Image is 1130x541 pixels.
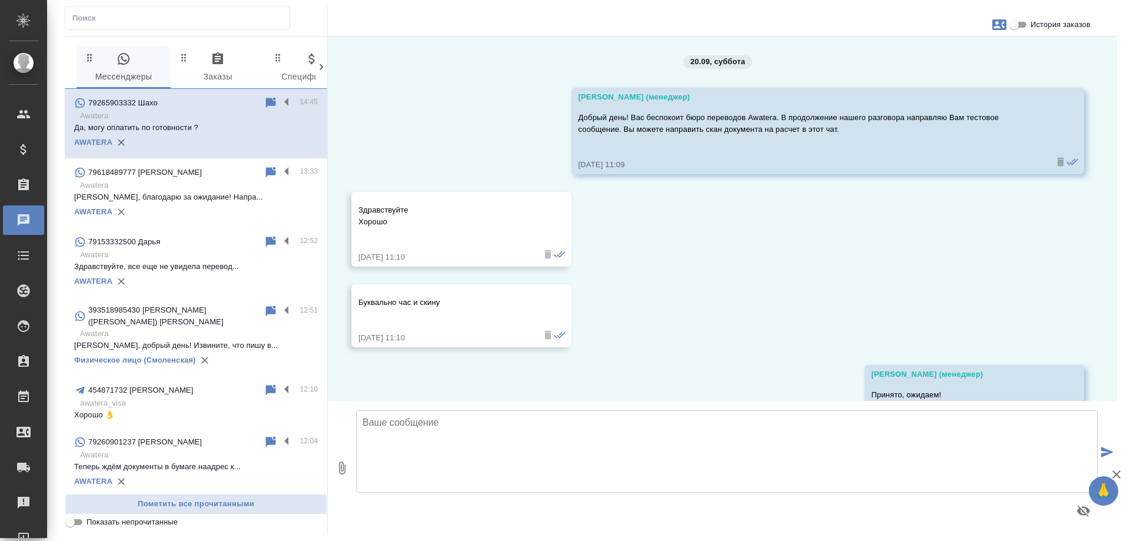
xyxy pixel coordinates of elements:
[74,477,112,486] a: AWATERA
[74,277,112,286] a: AWATERA
[112,203,130,221] button: Удалить привязку
[65,494,327,515] button: Пометить все прочитанными
[178,52,190,63] svg: Зажми и перетащи, чтобы поменять порядок вкладок
[872,389,1043,401] p: Принято, ожидаем!
[65,297,327,376] div: 393518985430 [PERSON_NAME] ([PERSON_NAME]) [PERSON_NAME]12:51Awatera[PERSON_NAME], добрый день! И...
[985,11,1013,39] button: Заявки
[264,165,278,180] div: Пометить непрочитанным
[690,56,745,68] p: 20.09, суббота
[112,273,130,290] button: Удалить привязку
[300,435,318,447] p: 12:04
[264,383,278,397] div: Пометить непрочитанным
[74,191,318,203] p: [PERSON_NAME], благодарю за ожидание! Напра...
[80,397,318,409] p: awatera_visa
[88,236,160,248] p: 79153332500 Дарья
[87,516,178,528] span: Показать непрочитанные
[300,383,318,395] p: 12:10
[80,110,318,122] p: Awatera
[88,436,202,448] p: 79260901237 [PERSON_NAME]
[80,249,318,261] p: Awatera
[84,52,95,63] svg: Зажми и перетащи, чтобы поменять порядок вкладок
[80,180,318,191] p: Awatera
[80,449,318,461] p: Awatera
[196,351,214,369] button: Удалить привязку
[112,473,130,490] button: Удалить привязку
[112,134,130,151] button: Удалить привязку
[178,52,258,84] span: Заказы
[84,52,164,84] span: Мессенджеры
[264,435,278,449] div: Пометить непрочитанным
[264,96,278,110] div: Пометить непрочитанным
[1094,479,1114,503] span: 🙏
[300,235,318,247] p: 12:52
[358,204,530,228] p: Здравствуйте Хорошо
[65,376,327,428] div: 454871732 [PERSON_NAME]12:10awatera_visaХорошо 👌
[579,91,1043,103] div: [PERSON_NAME] (менеджер)
[88,167,202,178] p: 79618489777 [PERSON_NAME]
[88,384,193,396] p: 454871732 [PERSON_NAME]
[264,235,278,249] div: Пометить непрочитанным
[74,340,318,351] p: [PERSON_NAME], добрый день! Извините, что пишу в...
[272,52,284,63] svg: Зажми и перетащи, чтобы поменять порядок вкладок
[74,207,112,216] a: AWATERA
[1031,19,1091,31] span: История заказов
[65,89,327,158] div: 79265903332 Шахо14:45AwateraДа, могу оплатить по готовности ?AWATERA
[358,332,530,344] div: [DATE] 11:10
[358,251,530,263] div: [DATE] 11:10
[272,52,352,84] span: Спецификации
[358,297,530,308] p: Буквально час и скину
[1069,497,1098,525] button: Предпросмотр
[74,138,112,147] a: AWATERA
[1089,476,1118,506] button: 🙏
[65,158,327,228] div: 79618489777 [PERSON_NAME]13:33Awatera[PERSON_NAME], благодарю за ожидание! Напра...AWATERA
[300,165,318,177] p: 13:33
[300,304,318,316] p: 12:51
[579,159,1043,171] div: [DATE] 11:09
[74,261,318,273] p: Здравствуйте, все еще не увидела перевод...
[74,461,318,473] p: Теперь ждём документы в бумаге наадрес к...
[65,228,327,297] div: 79153332500 Дарья12:52AwateraЗдравствуйте, все еще не увидела перевод...AWATERA
[72,10,290,26] input: Поиск
[65,428,327,497] div: 79260901237 [PERSON_NAME]12:04AwateraТеперь ждём документы в бумаге наадрес к...AWATERA
[872,369,1043,380] div: [PERSON_NAME] (менеджер)
[88,97,158,109] p: 79265903332 Шахо
[80,328,318,340] p: Awatera
[579,112,1043,135] p: Добрый день! Вас беспокоит бюро переводов Awatera. В продолжение нашего разговора направляю Вам т...
[74,409,318,421] p: Хорошо 👌
[71,497,321,511] span: Пометить все прочитанными
[300,96,318,108] p: 14:45
[88,304,264,328] p: 393518985430 [PERSON_NAME] ([PERSON_NAME]) [PERSON_NAME]
[74,122,318,134] p: Да, могу оплатить по готовности ?
[74,356,196,364] a: Физическое лицо (Смоленская)
[264,304,278,318] div: Пометить непрочитанным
